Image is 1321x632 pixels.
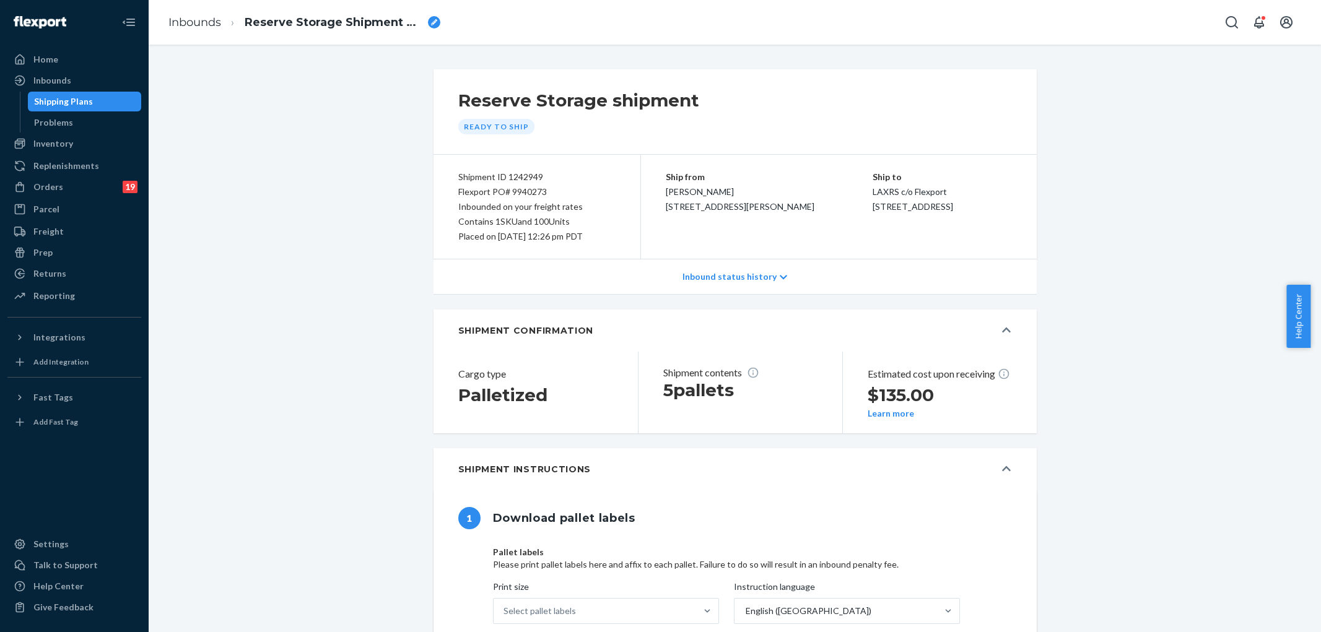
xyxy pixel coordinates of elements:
[504,605,576,617] div: Select pallet labels
[33,225,64,238] div: Freight
[33,246,53,259] div: Prep
[7,177,141,197] a: Orders19
[7,555,141,575] button: Talk to Support
[33,137,73,150] div: Inventory
[666,170,873,184] p: Ship from
[744,605,746,617] input: Instruction languageEnglish ([GEOGRAPHIC_DATA])
[458,214,616,229] div: Contains 1 SKU and 100 Units
[33,160,99,172] div: Replenishments
[28,113,142,132] a: Problems
[493,558,1012,571] p: Please print pallet labels here and affix to each pallet. Failure to do so will result in an inbo...
[434,310,1037,352] button: SHIPMENT CONFIRMATION
[33,357,89,367] div: Add Integration
[245,15,423,31] span: Reserve Storage Shipment STI4dfadd926e
[1219,10,1244,35] button: Open Search Box
[28,92,142,111] a: Shipping Plans
[7,222,141,241] a: Freight
[458,119,534,134] div: Ready to ship
[873,201,953,212] span: [STREET_ADDRESS]
[458,89,699,111] h2: Reserve Storage shipment
[493,505,635,531] h1: Download pallet labels
[159,4,450,41] ol: breadcrumbs
[33,267,66,280] div: Returns
[868,384,1012,406] h2: $135.00
[33,331,85,344] div: Integrations
[33,538,69,550] div: Settings
[458,384,603,406] h2: Palletized
[7,387,141,407] button: Fast Tags
[7,286,141,306] a: Reporting
[7,243,141,262] a: Prep
[434,448,1037,490] button: Shipment Instructions
[7,71,141,90] a: Inbounds
[7,576,141,596] a: Help Center
[33,559,98,571] div: Talk to Support
[123,181,137,193] div: 19
[7,199,141,219] a: Parcel
[458,507,481,529] span: 1
[7,597,141,617] button: Give Feedback
[868,366,1012,381] p: Estimated cost upon receiving
[7,50,141,69] a: Home
[1247,10,1271,35] button: Open notifications
[7,264,141,284] a: Returns
[14,16,66,28] img: Flexport logo
[1286,285,1310,348] button: Help Center
[33,601,94,613] div: Give Feedback
[34,95,93,108] div: Shipping Plans
[666,186,814,212] span: [PERSON_NAME] [STREET_ADDRESS][PERSON_NAME]
[458,463,591,475] h5: Shipment Instructions
[33,580,84,592] div: Help Center
[458,366,603,381] header: Cargo type
[116,10,141,35] button: Close Navigation
[168,15,221,29] a: Inbounds
[458,184,616,199] div: Flexport PO# 9940273
[1274,10,1299,35] button: Open account menu
[873,170,1012,184] p: Ship to
[458,199,616,214] div: Inbounded on your freight rates
[34,116,73,129] div: Problems
[7,534,141,554] a: Settings
[868,409,914,418] button: Learn more
[663,379,808,401] h1: 5 pallets
[458,229,616,244] div: Placed on [DATE] 12:26 pm PDT
[7,352,141,372] a: Add Integration
[33,417,78,427] div: Add Fast Tag
[663,366,808,379] p: Shipment contents
[33,74,71,87] div: Inbounds
[458,324,594,337] h5: SHIPMENT CONFIRMATION
[7,156,141,176] a: Replenishments
[33,391,73,404] div: Fast Tags
[33,290,75,302] div: Reporting
[1242,595,1309,626] iframe: Opens a widget where you can chat to one of our agents
[33,181,63,193] div: Orders
[33,203,59,215] div: Parcel
[682,271,777,283] p: Inbound status history
[746,605,871,617] div: English ([GEOGRAPHIC_DATA])
[7,327,141,347] button: Integrations
[493,581,529,598] span: Print size
[33,53,58,66] div: Home
[873,184,1012,199] p: LAXRS c/o Flexport
[7,412,141,432] a: Add Fast Tag
[493,546,1012,558] p: Pallet labels
[7,134,141,154] a: Inventory
[458,170,616,184] div: Shipment ID 1242949
[734,581,815,598] span: Instruction language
